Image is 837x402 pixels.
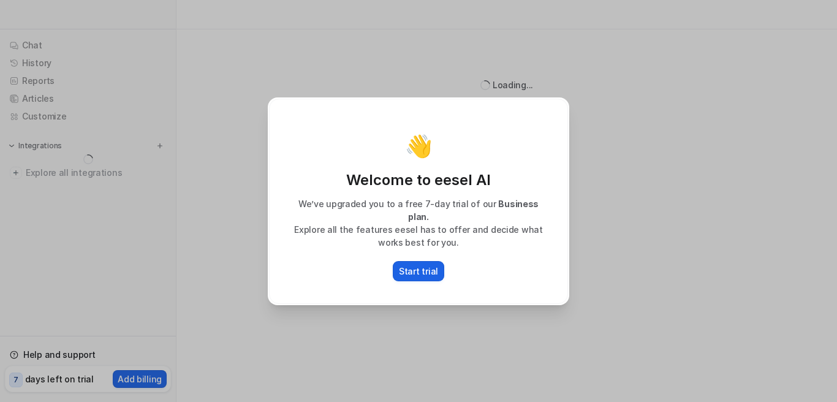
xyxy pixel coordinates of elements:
p: Start trial [399,265,438,278]
p: Explore all the features eesel has to offer and decide what works best for you. [282,223,555,249]
p: We’ve upgraded you to a free 7-day trial of our [282,197,555,223]
button: Start trial [393,261,444,281]
p: 👋 [405,134,433,158]
p: Welcome to eesel AI [282,170,555,190]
